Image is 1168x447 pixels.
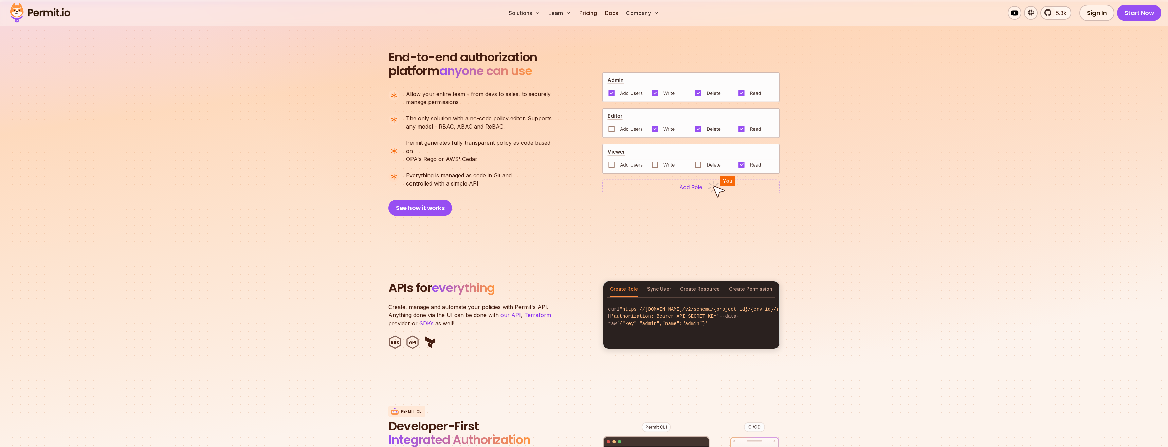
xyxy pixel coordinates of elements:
span: Permit generates fully transparent policy as code based on [406,139,558,155]
a: Docs [602,6,621,20]
button: Create Permission [729,281,772,297]
span: Everything is managed as code in Git and [406,171,512,179]
p: manage permissions [406,90,551,106]
span: 5.3k [1052,9,1066,17]
span: anyone can use [439,62,532,79]
span: "https://[DOMAIN_NAME]/v2/schema/{project_id}/{env_id}/roles" [620,307,793,312]
a: Start Now [1117,5,1162,21]
h2: APIs for [388,281,595,295]
a: 5.3k [1040,6,1071,20]
img: Permit logo [7,1,73,24]
a: our API [500,312,521,318]
span: everything [432,279,495,296]
p: controlled with a simple API [406,171,512,188]
button: Learn [546,6,574,20]
p: any model - RBAC, ABAC and ReBAC. [406,114,552,131]
span: 'authorization: Bearer API_SECRET_KEY' [611,314,719,319]
button: Company [623,6,662,20]
a: Pricing [577,6,600,20]
a: Sign In [1079,5,1114,21]
button: Create Resource [680,281,720,297]
p: Create, manage and automate your policies with Permit's API. Anything done via the UI can be done... [388,303,558,327]
span: '{"key":"admin","name":"admin"}' [617,321,708,326]
h2: platform [388,51,537,78]
a: Terraform [524,312,551,318]
a: SDKs [419,320,434,327]
code: curl -H --data-raw [603,300,779,333]
p: OPA's Rego or AWS' Cedar [406,139,558,163]
span: Allow your entire team - from devs to sales, to securely [406,90,551,98]
span: The only solution with a no-code policy editor. Supports [406,114,552,122]
span: Developer-First [388,420,551,433]
button: Create Role [610,281,638,297]
span: End-to-end authorization [388,51,537,64]
p: Permit CLI [401,409,423,414]
button: Solutions [506,6,543,20]
button: Sync User [647,281,671,297]
button: See how it works [388,200,452,216]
